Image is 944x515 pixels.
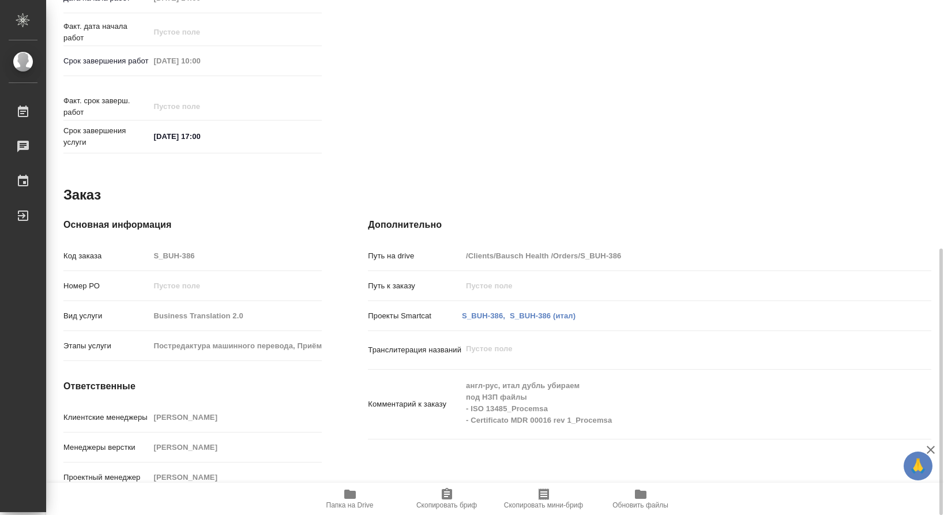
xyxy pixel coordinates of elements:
[63,95,149,118] p: Факт. срок заверш. работ
[149,307,322,324] input: Пустое поле
[368,310,462,322] p: Проекты Smartcat
[302,483,398,515] button: Папка на Drive
[149,409,322,426] input: Пустое поле
[63,55,149,67] p: Срок завершения работ
[63,280,149,292] p: Номер РО
[510,311,576,320] a: S_BUH-386 (итал)
[904,452,932,480] button: 🙏
[149,439,322,456] input: Пустое поле
[368,280,462,292] p: Путь к заказу
[63,379,322,393] h4: Ответственные
[462,311,505,320] a: S_BUH-386,
[462,376,884,430] textarea: англ-рус, итал дубль убираем под НЗП файлы - ISO 13485_Procemsa - Certificato MDR 00016 rev 1_Pro...
[416,501,477,509] span: Скопировать бриф
[368,344,462,356] p: Транслитерация названий
[63,472,149,483] p: Проектный менеджер
[368,218,931,232] h4: Дополнительно
[592,483,689,515] button: Обновить файлы
[149,277,322,294] input: Пустое поле
[326,501,374,509] span: Папка на Drive
[462,247,884,264] input: Пустое поле
[63,125,149,148] p: Срок завершения услуги
[63,250,149,262] p: Код заказа
[63,442,149,453] p: Менеджеры верстки
[504,501,583,509] span: Скопировать мини-бриф
[149,469,322,486] input: Пустое поле
[149,337,322,354] input: Пустое поле
[908,454,928,478] span: 🙏
[149,128,250,145] input: ✎ Введи что-нибудь
[462,277,884,294] input: Пустое поле
[63,412,149,423] p: Клиентские менеджеры
[63,21,149,44] p: Факт. дата начала работ
[368,250,462,262] p: Путь на drive
[63,340,149,352] p: Этапы услуги
[149,247,322,264] input: Пустое поле
[63,218,322,232] h4: Основная информация
[612,501,668,509] span: Обновить файлы
[149,52,250,69] input: Пустое поле
[495,483,592,515] button: Скопировать мини-бриф
[149,24,250,40] input: Пустое поле
[63,186,101,204] h2: Заказ
[149,98,250,115] input: Пустое поле
[368,399,462,410] p: Комментарий к заказу
[398,483,495,515] button: Скопировать бриф
[63,310,149,322] p: Вид услуги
